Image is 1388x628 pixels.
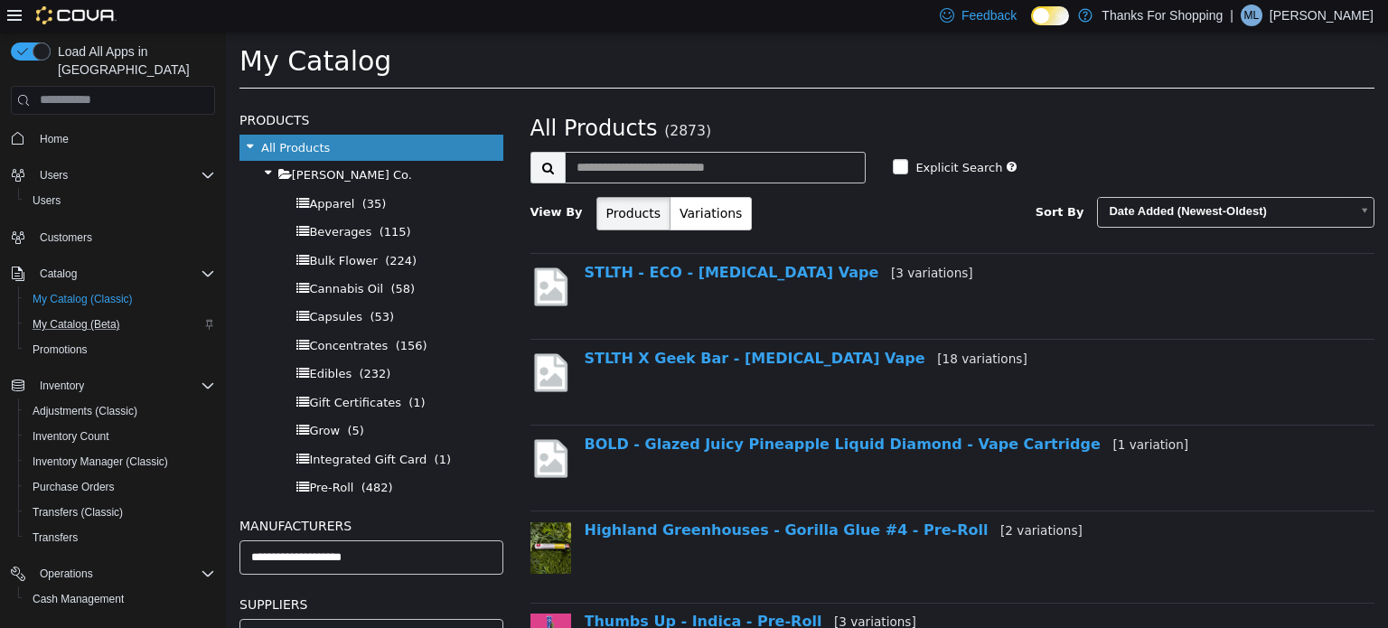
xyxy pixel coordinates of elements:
[25,476,215,498] span: Purchase Orders
[4,126,222,152] button: Home
[33,164,215,186] span: Users
[711,320,801,334] small: [18 variations]
[33,317,120,332] span: My Catalog (Beta)
[25,588,215,610] span: Cash Management
[25,190,68,211] a: Users
[209,421,225,435] span: (1)
[305,319,345,363] img: missing-image.png
[33,375,91,397] button: Inventory
[25,339,215,361] span: Promotions
[25,314,127,335] a: My Catalog (Beta)
[18,188,222,213] button: Users
[25,339,95,361] a: Promotions
[4,224,222,250] button: Customers
[4,561,222,586] button: Operations
[83,421,201,435] span: Integrated Gift Card
[18,525,222,550] button: Transfers
[33,164,75,186] button: Users
[25,400,215,422] span: Adjustments (Classic)
[810,173,858,187] span: Sort By
[144,278,168,292] span: (53)
[83,278,136,292] span: Capsules
[438,91,485,108] small: (2873)
[121,392,137,406] span: (5)
[1244,5,1260,26] span: ML
[305,173,357,187] span: View By
[444,165,526,199] button: Variations
[83,335,126,349] span: Edibles
[25,501,130,523] a: Transfers (Classic)
[25,190,215,211] span: Users
[25,527,215,548] span: Transfers
[961,6,1017,24] span: Feedback
[14,14,165,45] span: My Catalog
[14,483,277,505] h5: Manufacturers
[871,165,1149,196] a: Date Added (Newest-Oldest)
[40,168,68,183] span: Users
[4,163,222,188] button: Users
[25,501,215,523] span: Transfers (Classic)
[83,165,128,179] span: Apparel
[872,166,1124,194] span: Date Added (Newest-Oldest)
[133,335,164,349] span: (232)
[83,392,114,406] span: Grow
[33,404,137,418] span: Adjustments (Classic)
[1031,6,1069,25] input: Dark Mode
[18,424,222,449] button: Inventory Count
[33,292,133,306] span: My Catalog (Classic)
[4,261,222,286] button: Catalog
[359,581,690,598] a: Thumbs Up - Indica - Pre-Roll[3 variations]
[25,288,140,310] a: My Catalog (Classic)
[33,455,168,469] span: Inventory Manager (Classic)
[40,567,93,581] span: Operations
[25,476,122,498] a: Purchase Orders
[40,230,92,245] span: Customers
[33,505,123,520] span: Transfers (Classic)
[170,307,202,321] span: (156)
[33,263,84,285] button: Catalog
[608,583,690,597] small: [3 variations]
[370,165,445,199] button: Products
[33,226,215,248] span: Customers
[25,588,131,610] a: Cash Management
[183,364,199,378] span: (1)
[33,530,78,545] span: Transfers
[305,84,432,109] span: All Products
[18,312,222,337] button: My Catalog (Beta)
[33,263,215,285] span: Catalog
[18,398,222,424] button: Adjustments (Classic)
[83,250,157,264] span: Cannabis Oil
[25,527,85,548] a: Transfers
[83,449,127,463] span: Pre-Roll
[33,128,76,150] a: Home
[4,373,222,398] button: Inventory
[154,193,185,207] span: (115)
[1241,5,1262,26] div: Mike Lysack
[774,492,857,506] small: [2 variations]
[83,364,175,378] span: Gift Certificates
[685,127,776,145] label: Explicit Search
[33,342,88,357] span: Promotions
[51,42,215,79] span: Load All Apps in [GEOGRAPHIC_DATA]
[18,474,222,500] button: Purchase Orders
[25,400,145,422] a: Adjustments (Classic)
[136,165,161,179] span: (35)
[159,222,191,236] span: (224)
[83,222,151,236] span: Bulk Flower
[33,127,215,150] span: Home
[164,250,189,264] span: (58)
[1230,5,1233,26] p: |
[33,193,61,208] span: Users
[14,78,277,99] h5: Products
[25,426,117,447] a: Inventory Count
[359,318,802,335] a: STLTH X Geek Bar - [MEDICAL_DATA] Vape[18 variations]
[25,451,215,473] span: Inventory Manager (Classic)
[18,286,222,312] button: My Catalog (Classic)
[33,480,115,494] span: Purchase Orders
[886,406,962,420] small: [1 variation]
[40,267,77,281] span: Catalog
[359,232,747,249] a: STLTH - ECO - [MEDICAL_DATA] Vape[3 variations]
[25,288,215,310] span: My Catalog (Classic)
[359,404,963,421] a: BOLD - Glazed Juicy Pineapple Liquid Diamond - Vape Cartridge[1 variation]
[36,6,117,24] img: Cova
